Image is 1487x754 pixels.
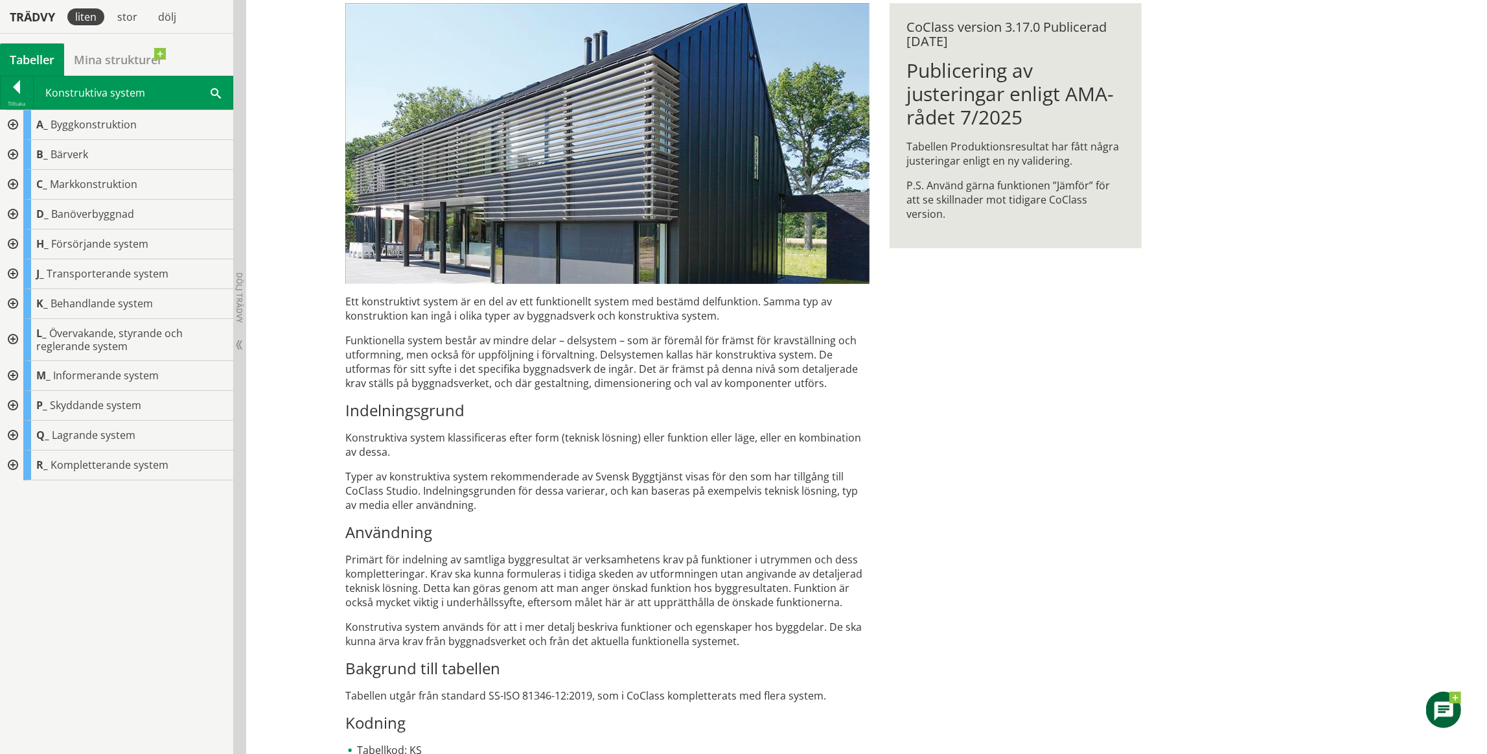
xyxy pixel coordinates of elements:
span: K_ [36,296,48,311]
span: Försörjande system [51,237,148,251]
span: Banöverbyggnad [51,207,134,221]
h3: Kodning [345,713,870,733]
p: Konstrutiva system används för att i mer detalj beskriva funktioner och egenskaper hos byggdelar.... [345,620,870,648]
span: B_ [36,147,48,161]
span: A_ [36,117,48,132]
p: Ett konstruktivt system är en del av ett funktionellt system med bestämd delfunktion. Samma typ a... [345,294,870,323]
p: Tabellen Produktionsresultat har fått några justeringar enligt en ny validering. [906,139,1125,168]
div: Tillbaka [1,99,33,109]
h3: Bakgrund till tabellen [345,659,870,678]
span: Markkonstruktion [50,177,137,191]
span: C_ [36,177,47,191]
span: H_ [36,237,49,251]
p: P.S. Använd gärna funktionen ”Jämför” för att se skillnader mot tidigare CoClass version. [906,178,1125,221]
span: Transporterande system [47,266,168,281]
h3: Indelningsgrund [345,401,870,420]
span: Lagrande system [52,428,135,442]
span: D_ [36,207,49,221]
span: L_ [36,326,47,340]
p: Konstruktiva system klassificeras efter form (teknisk lösning) eller funktion eller läge, eller e... [345,430,870,459]
h3: Användning [345,523,870,542]
div: stor [110,8,145,25]
div: Konstruktiva system [34,77,233,109]
h1: Publicering av justeringar enligt AMA-rådet 7/2025 [906,59,1125,129]
span: Dölj trädvy [234,272,245,323]
img: structural-solar-shading.jpg [345,3,870,284]
span: M_ [36,368,51,383]
div: CoClass version 3.17.0 Publicerad [DATE] [906,20,1125,49]
div: dölj [150,8,184,25]
div: liten [67,8,104,25]
p: Typer av konstruktiva system rekommenderade av Svensk Byggtjänst visas för den som har tillgång t... [345,469,870,512]
span: Bärverk [51,147,88,161]
div: Trädvy [3,10,62,24]
span: Byggkonstruktion [51,117,137,132]
p: Funktionella system består av mindre delar – delsystem – som är föremål för främst för krav­ställ... [345,333,870,390]
span: Informerande system [53,368,159,383]
span: Q_ [36,428,49,442]
span: Sök i tabellen [211,86,221,99]
p: Primärt för indelning av samtliga byggresultat är verksamhetens krav på funktioner i ut­rym­men o... [345,552,870,609]
span: Behandlande system [51,296,153,311]
span: J_ [36,266,44,281]
span: R_ [36,458,48,472]
a: Mina strukturer [64,43,172,76]
span: Övervakande, styrande och reglerande system [36,326,183,353]
span: Skyddande system [50,398,141,412]
span: Kompletterande system [51,458,168,472]
span: P_ [36,398,47,412]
